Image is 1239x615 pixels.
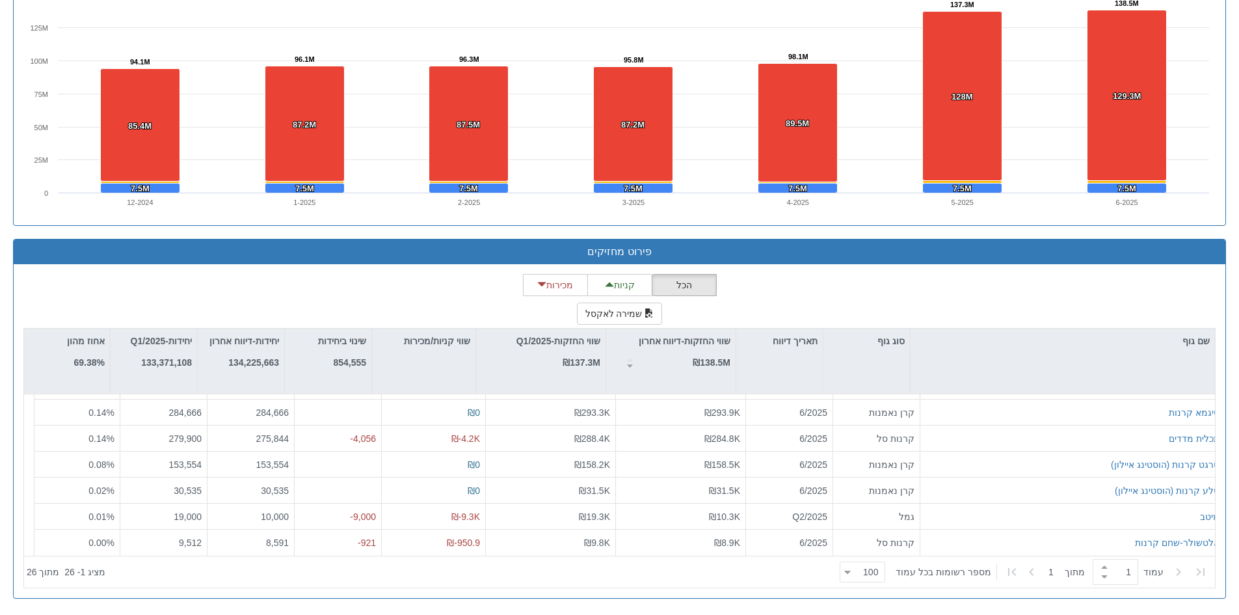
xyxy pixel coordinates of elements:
strong: ₪138.5M [693,357,730,368]
span: ₪293.9K [704,407,740,418]
tspan: 87.2M [293,120,316,130]
button: הכל [652,274,717,296]
div: 6/2025 [751,406,827,419]
text: 12-2024 [127,198,153,206]
div: קרנות סל [838,432,914,445]
tspan: 98.1M [788,53,808,61]
tspan: 7.5M [624,184,643,193]
div: -4,056 [300,432,376,445]
button: שמירה לאקסל [577,303,663,325]
text: 75M [34,90,48,98]
h3: פירוט מחזיקים [23,246,1216,258]
span: 1 [1048,566,1065,579]
text: 6-2025 [1115,198,1138,206]
span: ‏מספר רשומות בכל עמוד [896,566,991,579]
span: ₪284.8K [704,433,740,444]
text: 50M [34,124,48,131]
tspan: 87.2M [621,120,645,130]
p: יחידות-Q1/2025 [131,334,192,348]
div: 19,000 [126,510,202,523]
tspan: 7.5M [295,184,314,193]
div: 153,554 [213,458,289,471]
tspan: 7.5M [131,184,150,193]
tspan: 7.5M [953,184,972,193]
span: ₪158.2K [574,459,610,470]
tspan: 128M [952,92,973,102]
div: 30,535 [126,484,202,497]
div: 275,844 [213,432,289,445]
tspan: 129.3M [1113,91,1141,101]
span: ₪0 [468,459,480,470]
div: גמל [838,510,914,523]
div: תאריך דיווח [736,329,823,353]
button: תכלית מדדים [1169,432,1219,445]
div: שווי קניות/מכירות [372,329,475,353]
strong: ₪137.3M [563,357,600,368]
div: 279,900 [126,432,202,445]
div: קרנות סל [838,536,914,549]
strong: 134,225,663 [228,357,279,368]
button: סלע קרנות (הוסטינג איילון) [1115,484,1219,497]
div: 0.00 % [40,536,114,549]
div: 6/2025 [751,536,827,549]
p: שווי החזקות-דיווח אחרון [639,334,730,348]
text: 1-2025 [293,198,315,206]
span: ₪-9.3K [451,512,480,522]
text: 2-2025 [458,198,480,206]
span: ₪-950.9 [447,538,480,548]
tspan: 95.8M [624,56,644,64]
p: אחוז מהון [67,334,105,348]
div: 0.14 % [40,432,114,445]
div: 6/2025 [751,458,827,471]
div: 153,554 [126,458,202,471]
tspan: 7.5M [459,184,478,193]
div: -921 [300,536,376,549]
span: ₪8.9K [714,538,740,548]
button: סיגמא קרנות [1169,406,1219,419]
p: יחידות-דיווח אחרון [209,334,279,348]
div: קרן נאמנות [838,484,914,497]
text: 25M [34,156,48,164]
div: טרגט קרנות (הוסטינג איילון) [1111,458,1219,471]
div: שם גוף [911,329,1215,353]
div: קרן נאמנות [838,458,914,471]
tspan: 94.1M [130,58,150,66]
div: 284,666 [126,406,202,419]
text: 125M [30,24,48,32]
div: 0.02 % [40,484,114,497]
span: ₪293.3K [574,407,610,418]
div: 6/2025 [751,484,827,497]
span: ₪158.5K [704,459,740,470]
button: מיטב [1200,510,1219,523]
tspan: 87.5M [457,120,480,130]
div: 6/2025 [751,432,827,445]
tspan: 137.3M [950,1,974,8]
span: ₪0 [468,485,480,496]
button: קניות [587,274,652,296]
div: אלטשולר-שחם קרנות [1135,536,1219,549]
tspan: 96.3M [459,55,479,63]
tspan: 85.4M [128,121,152,131]
div: 0.08 % [40,458,114,471]
div: סוג גוף [823,329,910,353]
tspan: 7.5M [788,184,807,193]
tspan: 96.1M [295,55,315,63]
div: ‏ מתוך [834,558,1212,586]
strong: 854,555 [333,357,366,368]
span: ₪10.3K [709,512,740,522]
span: ₪288.4K [574,433,610,444]
span: ₪19.3K [579,512,610,522]
span: ₪31.5K [579,485,610,496]
text: 5-2025 [952,198,974,206]
tspan: 7.5M [1117,184,1136,193]
div: 30,535 [213,484,289,497]
strong: 133,371,108 [141,357,192,368]
text: 4-2025 [787,198,809,206]
div: 0.01 % [40,510,114,523]
div: 284,666 [213,406,289,419]
div: 10,000 [213,510,289,523]
div: 8,591 [213,536,289,549]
